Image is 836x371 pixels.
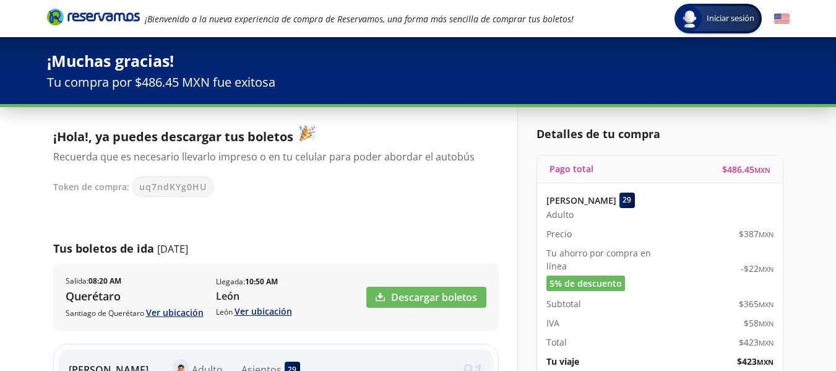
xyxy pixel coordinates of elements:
[366,287,486,308] a: Descargar boletos
[216,276,278,287] p: Llegada :
[53,126,486,146] p: ¡Hola!, ya puedes descargar tus boletos
[66,276,121,287] p: Salida :
[145,13,574,25] em: ¡Bienvenido a la nueva experiencia de compra de Reservamos, una forma más sencilla de comprar tus...
[47,7,140,26] i: Brand Logo
[702,12,759,25] span: Iniciar sesión
[546,208,574,221] span: Adulto
[757,357,774,367] small: MXN
[739,227,774,240] span: $ 387
[546,194,616,207] p: [PERSON_NAME]
[744,316,774,330] span: $ 58
[546,227,572,240] p: Precio
[216,289,292,303] p: León
[737,355,774,368] span: $ 423
[53,240,154,257] p: Tus boletos de ida
[53,149,486,164] p: Recuerda que es necesario llevarlo impreso o en tu celular para poder abordar el autobús
[739,336,774,349] span: $ 423
[47,7,140,30] a: Brand Logo
[546,355,579,368] p: Tu viaje
[88,276,121,286] b: 08:20 AM
[146,307,204,318] a: Ver ubicación
[739,297,774,310] span: $ 365
[245,276,278,287] b: 10:50 AM
[546,336,567,349] p: Total
[216,305,292,318] p: León
[774,11,790,27] button: English
[754,165,770,175] small: MXN
[549,162,593,175] p: Pago total
[235,305,292,317] a: Ver ubicación
[66,288,204,305] p: Querétaro
[759,230,774,239] small: MXN
[47,73,790,92] p: Tu compra por $486.45 MXN fue exitosa
[722,163,770,176] span: $ 486.45
[741,262,774,275] span: -$ 22
[47,50,790,73] p: ¡Muchas gracias!
[157,242,188,256] p: [DATE]
[546,316,559,330] p: IVA
[53,180,129,193] p: Token de compra:
[759,300,774,309] small: MXN
[139,180,207,193] span: uq7ndKYg0HU
[546,297,581,310] p: Subtotal
[759,338,774,347] small: MXN
[546,247,660,273] p: Tu ahorro por compra en línea
[759,264,774,274] small: MXN
[619,193,635,208] div: 29
[66,306,204,319] p: Santiago de Querétaro
[549,277,622,290] span: 5% de descuento
[759,319,774,328] small: MXN
[537,126,783,142] p: Detalles de tu compra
